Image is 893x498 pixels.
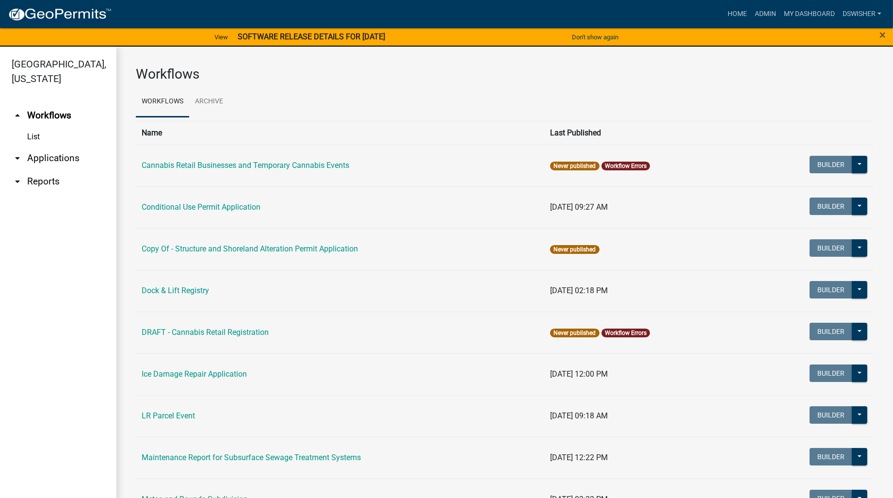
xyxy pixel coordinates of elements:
button: Builder [810,239,852,257]
span: Never published [550,245,599,254]
a: dswisher [839,5,885,23]
strong: SOFTWARE RELEASE DETAILS FOR [DATE] [238,32,385,41]
a: Home [724,5,751,23]
a: My Dashboard [780,5,839,23]
span: × [879,28,886,42]
i: arrow_drop_up [12,110,23,121]
span: [DATE] 09:27 AM [550,202,608,212]
span: [DATE] 12:22 PM [550,453,608,462]
button: Close [879,29,886,41]
a: Archive [189,86,229,117]
i: arrow_drop_down [12,152,23,164]
span: Never published [550,329,599,337]
a: DRAFT - Cannabis Retail Registration [142,328,269,337]
a: Copy Of - Structure and Shoreland Alteration Permit Application [142,244,358,253]
button: Builder [810,365,852,382]
a: Maintenance Report for Subsurface Sewage Treatment Systems [142,453,361,462]
a: Workflow Errors [605,163,647,169]
th: Name [136,121,544,145]
button: Builder [810,198,852,215]
a: Dock & Lift Registry [142,286,209,295]
a: Cannabis Retail Businesses and Temporary Cannabis Events [142,161,349,170]
span: [DATE] 09:18 AM [550,411,608,420]
a: Admin [751,5,780,23]
i: arrow_drop_down [12,176,23,187]
button: Builder [810,323,852,340]
a: Ice Damage Repair Application [142,369,247,379]
button: Don't show again [568,29,622,45]
span: [DATE] 02:18 PM [550,286,608,295]
button: Builder [810,156,852,173]
button: Builder [810,406,852,424]
a: Workflows [136,86,189,117]
a: Workflow Errors [605,330,647,336]
h3: Workflows [136,66,874,83]
a: View [211,29,232,45]
span: [DATE] 12:00 PM [550,369,608,379]
a: Conditional Use Permit Application [142,202,260,212]
th: Last Published [544,121,752,145]
a: LR Parcel Event [142,411,195,420]
button: Builder [810,281,852,299]
button: Builder [810,448,852,465]
span: Never published [550,162,599,170]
